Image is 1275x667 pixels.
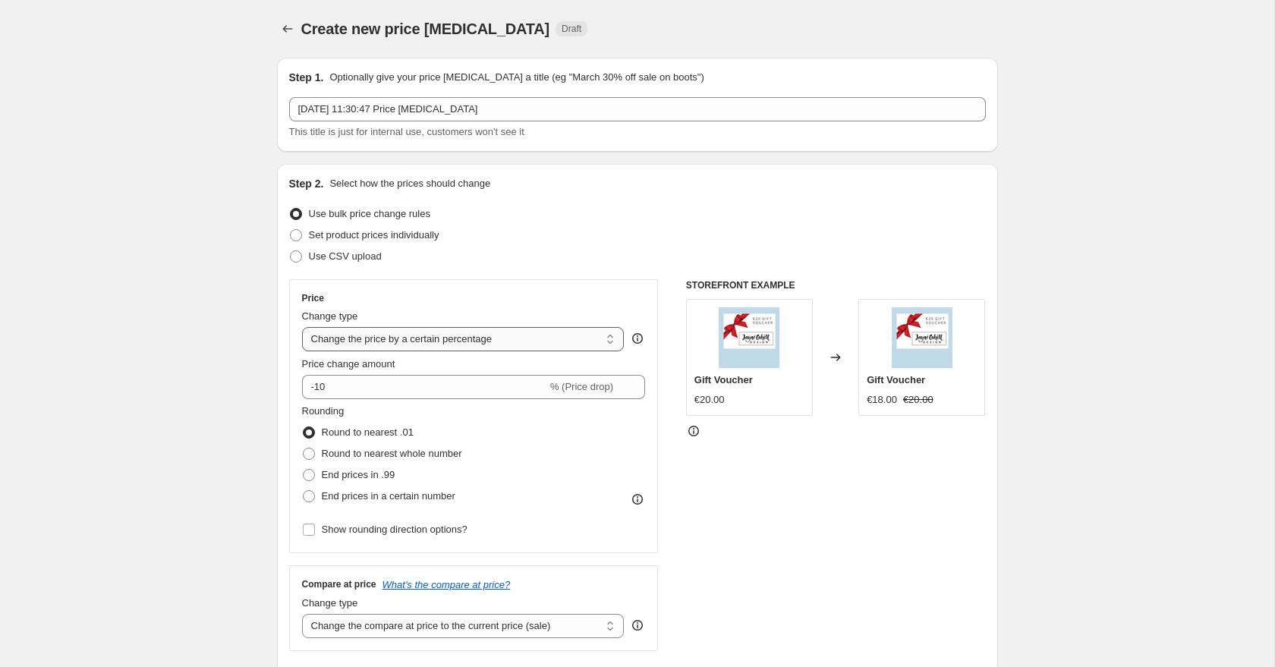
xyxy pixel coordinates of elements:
div: help [630,618,645,633]
img: E20-ift-voucher-1_80x.jpg [892,307,952,368]
div: €20.00 [694,392,725,407]
span: Round to nearest whole number [322,448,462,459]
span: Create new price [MEDICAL_DATA] [301,20,550,37]
div: help [630,331,645,346]
span: End prices in a certain number [322,490,455,502]
span: Draft [562,23,581,35]
input: -15 [302,375,547,399]
span: Gift Voucher [867,374,925,385]
span: Change type [302,597,358,609]
span: Rounding [302,405,345,417]
div: €18.00 [867,392,897,407]
strike: €20.00 [903,392,933,407]
h3: Compare at price [302,578,376,590]
span: Use bulk price change rules [309,208,430,219]
span: Gift Voucher [694,374,753,385]
span: Show rounding direction options? [322,524,467,535]
p: Select how the prices should change [329,176,490,191]
span: Round to nearest .01 [322,426,414,438]
button: Price change jobs [277,18,298,39]
span: Use CSV upload [309,250,382,262]
span: Set product prices individually [309,229,439,241]
span: End prices in .99 [322,469,395,480]
img: E20-ift-voucher-1_80x.jpg [719,307,779,368]
p: Optionally give your price [MEDICAL_DATA] a title (eg "March 30% off sale on boots") [329,70,704,85]
span: % (Price drop) [550,381,613,392]
span: Change type [302,310,358,322]
h6: STOREFRONT EXAMPLE [686,279,986,291]
h2: Step 2. [289,176,324,191]
h3: Price [302,292,324,304]
h2: Step 1. [289,70,324,85]
button: What's the compare at price? [382,579,511,590]
input: 30% off holiday sale [289,97,986,121]
span: This title is just for internal use, customers won't see it [289,126,524,137]
span: Price change amount [302,358,395,370]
